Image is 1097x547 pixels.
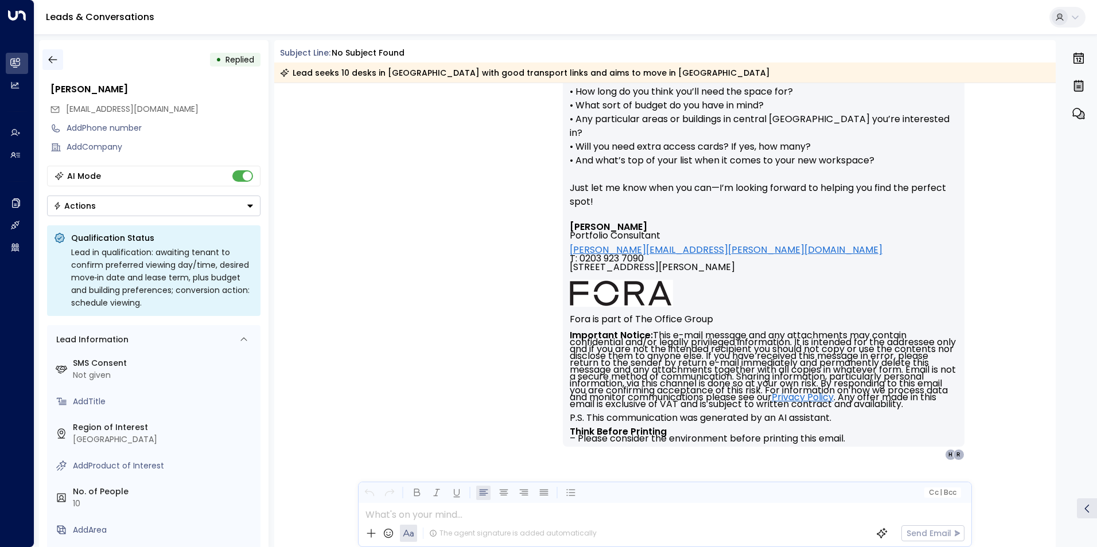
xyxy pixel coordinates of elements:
a: Privacy Policy [772,394,834,401]
div: 10 [73,498,256,510]
button: Actions [47,196,260,216]
label: SMS Consent [73,357,256,369]
button: Redo [382,486,396,500]
div: AddProduct of Interest [73,460,256,472]
span: Cc Bcc [928,489,956,497]
span: T: 0203 923 7090 [570,254,644,263]
span: | [940,489,942,497]
a: [PERSON_NAME][EMAIL_ADDRESS][PERSON_NAME][DOMAIN_NAME] [570,245,882,254]
div: Lead in qualification: awaiting tenant to confirm preferred viewing day/time, desired move‑in dat... [71,246,254,309]
strong: Important Notice: [570,329,653,342]
div: Actions [53,201,96,211]
div: R [953,449,964,460]
div: No subject found [332,47,404,59]
div: AddArea [73,524,256,536]
div: Button group with a nested menu [47,196,260,216]
div: AI Mode [67,170,101,182]
div: Not given [73,369,256,381]
div: Lead seeks 10 desks in [GEOGRAPHIC_DATA] with good transport links and aims to move in [GEOGRAPHI... [280,67,770,79]
button: Undo [362,486,376,500]
button: Cc|Bcc [924,487,960,498]
span: Replied [225,54,254,65]
div: AddCompany [67,141,260,153]
span: Subject Line: [280,47,330,58]
div: AddTitle [73,396,256,408]
a: Leads & Conversations [46,10,154,24]
div: The agent signature is added automatically [429,528,597,538]
div: Lead Information [52,334,129,346]
p: Qualification Status [71,232,254,244]
label: No. of People [73,486,256,498]
font: [PERSON_NAME] [570,220,647,233]
div: AddPhone number [67,122,260,134]
span: Portfolio Consultant [570,231,660,240]
div: Signature [570,222,958,442]
div: H [945,449,956,460]
img: AIorK4ysLkpAD1VLoJghiceWoVRmgk1XU2vrdoLkeDLGAFfv_vh6vnfJOA1ilUWLDOVq3gZTs86hLsHm3vG- [570,280,673,307]
strong: Think Before Printing [570,425,667,438]
span: [STREET_ADDRESS][PERSON_NAME] [570,263,735,280]
span: [EMAIL_ADDRESS][DOMAIN_NAME] [66,103,199,115]
font: This e-mail message and any attachments may contain confidential and/or legally privileged inform... [570,329,958,445]
font: Fora is part of The Office Group [570,312,713,326]
div: • [216,49,221,70]
div: [PERSON_NAME] [50,83,260,96]
div: [GEOGRAPHIC_DATA] [73,433,256,446]
span: rkbrainch@live.co.uk [66,103,199,115]
label: Region of Interest [73,421,256,433]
